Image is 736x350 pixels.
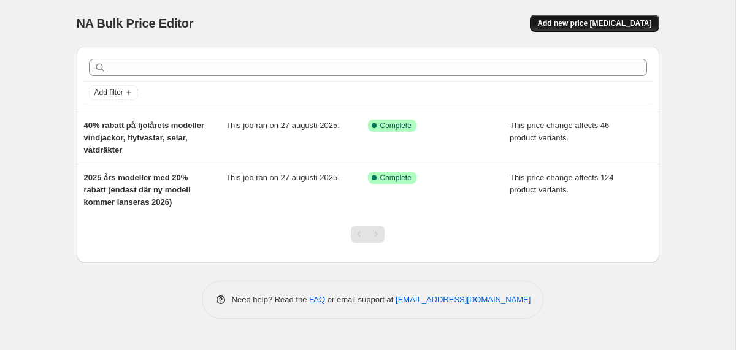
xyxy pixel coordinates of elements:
[84,173,191,207] span: 2025 års modeller med 20% rabatt (endast där ny modell kommer lanseras 2026)
[309,295,325,304] a: FAQ
[380,121,412,131] span: Complete
[325,295,396,304] span: or email support at
[77,17,194,30] span: NA Bulk Price Editor
[94,88,123,97] span: Add filter
[510,173,614,194] span: This price change affects 124 product variants.
[351,226,385,243] nav: Pagination
[232,295,310,304] span: Need help? Read the
[84,121,205,154] span: 40% rabatt på fjolårets modeller vindjackor, flytvästar, selar, våtdräkter
[537,18,651,28] span: Add new price [MEDICAL_DATA]
[226,121,340,130] span: This job ran on 27 augusti 2025.
[530,15,659,32] button: Add new price [MEDICAL_DATA]
[380,173,412,183] span: Complete
[396,295,531,304] a: [EMAIL_ADDRESS][DOMAIN_NAME]
[510,121,609,142] span: This price change affects 46 product variants.
[226,173,340,182] span: This job ran on 27 augusti 2025.
[89,85,138,100] button: Add filter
